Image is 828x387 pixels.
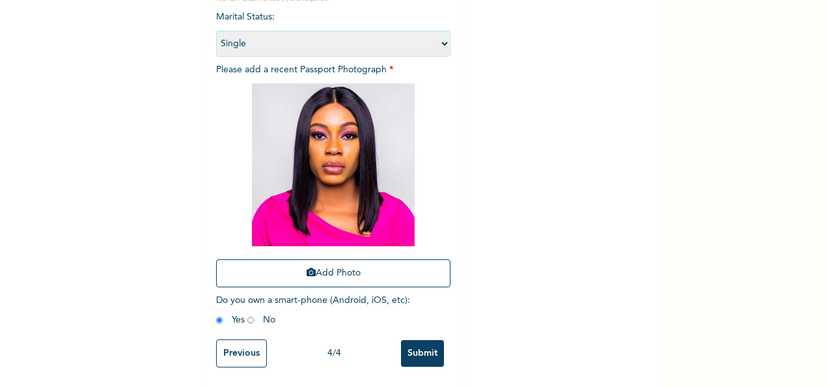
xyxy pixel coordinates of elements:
span: Marital Status : [216,12,450,48]
span: Do you own a smart-phone (Android, iOS, etc) : Yes No [216,296,410,324]
button: Add Photo [216,259,450,287]
input: Submit [401,340,444,367]
img: Crop [252,83,415,246]
span: Please add a recent Passport Photograph [216,65,450,294]
input: Previous [216,339,267,367]
div: 4 / 4 [267,347,401,360]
